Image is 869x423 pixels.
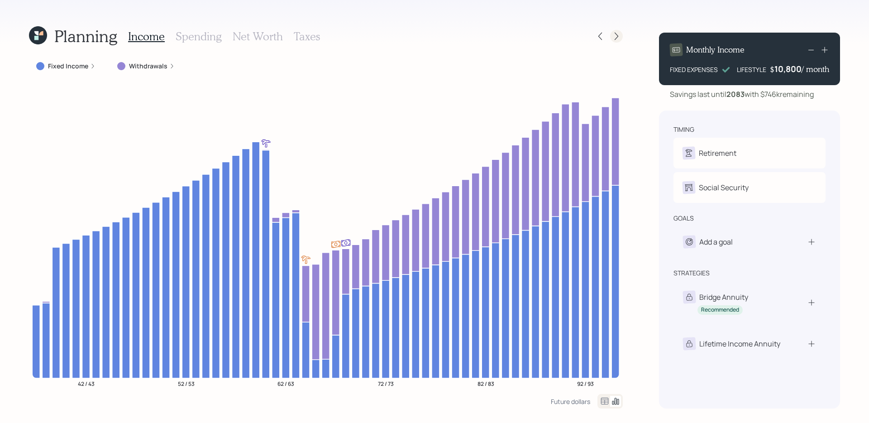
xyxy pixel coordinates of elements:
div: 10,800 [774,63,802,74]
div: LIFESTYLE [737,65,766,74]
div: goals [673,214,694,223]
div: Social Security [699,182,749,193]
div: Recommended [701,306,739,314]
tspan: 72 / 73 [378,380,394,387]
div: timing [673,125,694,134]
div: Add a goal [699,236,733,247]
h4: Monthly Income [686,45,745,55]
tspan: 92 / 93 [577,380,594,387]
h3: Net Worth [233,30,283,43]
div: Savings last until with $746k remaining [670,89,814,100]
h4: $ [770,64,774,74]
h3: Taxes [294,30,320,43]
tspan: 52 / 53 [178,380,195,387]
h3: Spending [176,30,222,43]
div: FIXED EXPENSES [670,65,718,74]
div: Retirement [699,148,736,159]
h4: / month [802,64,829,74]
div: Future dollars [551,397,590,406]
tspan: 42 / 43 [78,380,95,387]
h1: Planning [54,26,117,46]
tspan: 62 / 63 [277,380,294,387]
label: Fixed Income [48,62,88,71]
b: 2083 [726,89,745,99]
div: Bridge Annuity [699,292,748,303]
label: Withdrawals [129,62,167,71]
div: Lifetime Income Annuity [699,338,780,349]
div: strategies [673,269,710,278]
tspan: 82 / 83 [477,380,494,387]
h3: Income [128,30,165,43]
